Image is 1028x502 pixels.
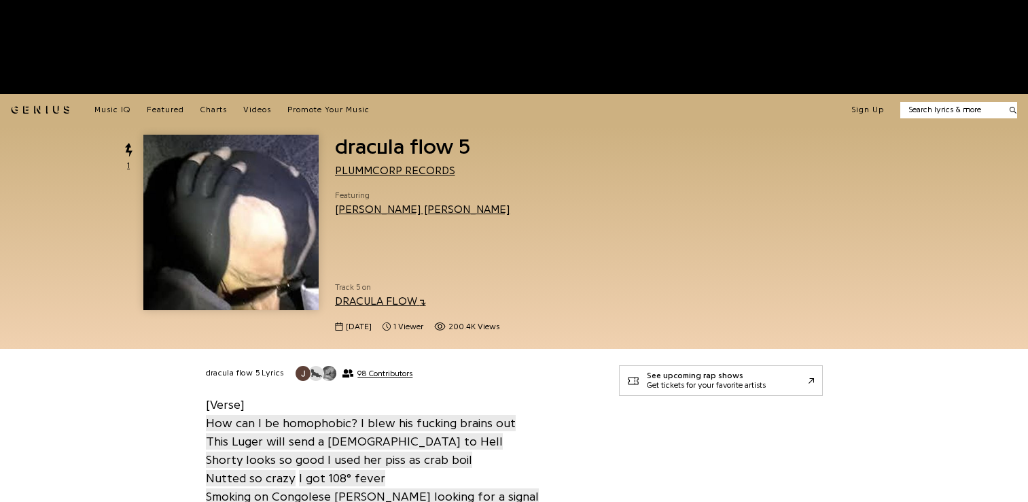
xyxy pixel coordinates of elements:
[206,433,503,451] a: This Luger will send a [DEMOGRAPHIC_DATA] to Hell
[206,368,284,379] h2: dracula flow 5 Lyrics
[243,105,271,114] span: Videos
[647,381,766,390] div: Get tickets for your favorite artists
[335,136,470,158] span: dracula flow 5
[335,190,510,201] span: Featuring
[335,165,455,176] a: PLUMMCORP RECORDS
[287,105,370,116] a: Promote Your Music
[619,365,823,396] a: See upcoming rap showsGet tickets for your favorite artists
[851,105,884,116] button: Sign Up
[335,296,426,307] a: DRACULA FLOW
[206,414,516,433] a: How can I be homophobic? I blew his fucking brains out
[147,105,184,116] a: Featured
[94,105,130,116] a: Music IQ
[94,105,130,114] span: Music IQ
[383,321,423,333] span: 1 viewer
[335,282,597,293] span: Track 5 on
[127,160,130,171] span: 1
[295,365,412,382] button: 98 Contributors
[147,105,184,114] span: Featured
[647,371,766,381] div: See upcoming rap shows
[393,321,423,333] span: 1 viewer
[200,105,227,114] span: Charts
[243,105,271,116] a: Videos
[346,321,372,333] span: [DATE]
[335,204,510,215] a: [PERSON_NAME] [PERSON_NAME]
[206,433,503,450] span: This Luger will send a [DEMOGRAPHIC_DATA] to Hell
[206,415,516,431] span: How can I be homophobic? I blew his fucking brains out
[448,321,499,333] span: 200.4K views
[200,105,227,116] a: Charts
[143,135,319,310] img: Cover art for dracula flow 5 by PLUMMCORP RECORDS
[434,321,499,333] span: 200,376 views
[900,104,1002,116] input: Search lyrics & more
[357,369,412,378] span: 98 Contributors
[287,105,370,114] span: Promote Your Music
